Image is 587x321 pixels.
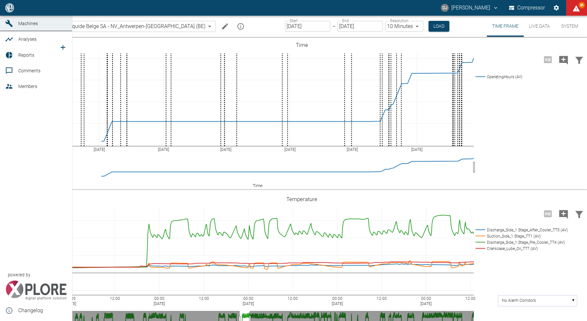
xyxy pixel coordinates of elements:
[429,21,449,32] button: Load
[385,21,423,32] div: 10 Minutes
[290,18,298,23] label: Start
[571,205,587,222] button: Filter Chart Data
[8,272,30,278] span: powered by
[35,22,205,30] span: 13.0007/1_Air Liquide Belge SA - NV_Antwerpen-[GEOGRAPHIC_DATA] (BE)
[342,18,349,23] label: End
[285,21,330,32] input: MM/DD/YYYY
[24,22,205,30] a: 13.0007/1_Air Liquide Belge SA - NV_Antwerpen-[GEOGRAPHIC_DATA] (BE)
[18,52,34,58] span: Reports
[59,46,67,52] a: new /analyses/list/0
[540,56,556,62] span: High Resolution only available for periods of <3 days
[556,205,571,222] button: Add comment
[390,18,408,23] label: Resolution
[5,3,15,12] img: logo
[234,20,247,33] button: mission info
[571,51,587,68] button: Filter Chart Data
[555,16,584,37] button: System
[18,307,67,314] span: Changelog
[18,68,40,73] span: Comments
[508,2,547,14] button: Compressor
[18,84,37,89] span: Members
[18,36,37,42] span: Analyses
[440,2,500,14] button: david.jasper@nea-x.de
[218,20,232,33] button: Edit machine
[524,16,555,37] button: Live Data
[550,2,562,14] button: Settings
[5,281,67,300] img: Xplore Logo
[332,22,336,30] p: –
[487,16,524,37] button: Time Frame
[556,51,571,68] button: Add comment
[18,21,38,26] span: Machines
[579,2,585,8] span: 86
[502,298,536,303] text: No Alarm Corridors
[540,210,556,216] span: High Resolution only available for periods of <3 days
[441,4,449,12] div: DJ
[338,21,383,32] input: MM/DD/YYYY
